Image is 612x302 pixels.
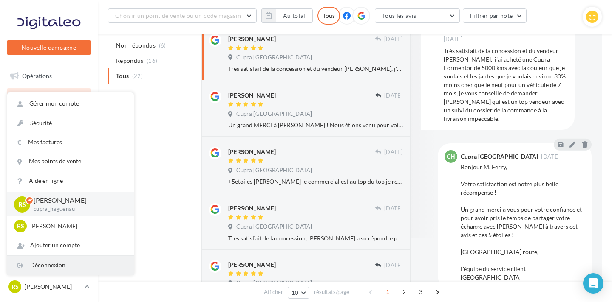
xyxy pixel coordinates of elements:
[11,282,19,291] span: RS
[236,54,312,62] span: Cupra [GEOGRAPHIC_DATA]
[292,289,299,296] span: 10
[7,152,134,171] a: Mes points de vente
[276,8,313,23] button: Au total
[5,110,93,128] a: Visibilité en ligne
[461,163,585,282] div: Bonjour M. Ferry, Votre satisfaction est notre plus belle récompense ! Un grand merci à vous pour...
[381,285,394,299] span: 1
[228,148,276,156] div: [PERSON_NAME]
[147,57,157,64] span: (16)
[414,285,428,299] span: 3
[261,8,313,23] button: Au total
[384,205,403,213] span: [DATE]
[288,287,309,299] button: 10
[228,234,403,243] div: Très satisfait de la concession, [PERSON_NAME] a su répondre parfaitement à mes attentes. Très pr...
[384,148,403,156] span: [DATE]
[228,35,276,43] div: [PERSON_NAME]
[5,215,93,240] a: PLV et print personnalisable
[5,67,93,85] a: Opérations
[25,282,81,291] p: [PERSON_NAME]
[7,114,134,133] a: Sécurité
[17,222,24,230] span: RS
[115,12,241,19] span: Choisir un point de vente ou un code magasin
[264,288,283,296] span: Afficher
[116,41,156,50] span: Non répondus
[236,223,312,231] span: Cupra [GEOGRAPHIC_DATA]
[7,236,134,255] div: Ajouter un compte
[541,154,560,159] span: [DATE]
[444,47,568,123] div: Très satisfait de la concession et du vendeur [PERSON_NAME], j'ai acheté une Cupra Formentor de 5...
[236,110,312,118] span: Cupra [GEOGRAPHIC_DATA]
[397,285,411,299] span: 2
[34,196,120,205] p: [PERSON_NAME]
[384,92,403,100] span: [DATE]
[5,194,93,212] a: Calendrier
[5,173,93,191] a: Médiathèque
[7,171,134,190] a: Aide en ligne
[5,88,93,106] a: Boîte de réception
[7,279,91,295] a: RS [PERSON_NAME]
[228,177,403,186] div: +5etoiles [PERSON_NAME] le commercial est au top du top je recommande vraiment ,il est à l écoute...
[228,204,276,213] div: [PERSON_NAME]
[384,36,403,43] span: [DATE]
[236,167,312,174] span: Cupra [GEOGRAPHIC_DATA]
[108,8,257,23] button: Choisir un point de vente ou un code magasin
[228,91,276,100] div: [PERSON_NAME]
[384,262,403,269] span: [DATE]
[317,7,340,25] div: Tous
[228,260,276,269] div: [PERSON_NAME]
[382,12,416,19] span: Tous les avis
[463,8,527,23] button: Filtrer par note
[375,8,460,23] button: Tous les avis
[116,56,144,65] span: Répondus
[5,131,93,149] a: Campagnes
[159,42,166,49] span: (6)
[18,199,26,209] span: RS
[447,152,455,161] span: CH
[5,152,93,170] a: Contacts
[5,243,93,268] a: Campagnes DataOnDemand
[34,205,120,213] p: cupra_haguenau
[583,273,603,294] div: Open Intercom Messenger
[22,72,52,79] span: Opérations
[7,133,134,152] a: Mes factures
[461,154,538,159] div: Cupra [GEOGRAPHIC_DATA]
[228,64,403,73] div: Très satisfait de la concession et du vendeur [PERSON_NAME], j'ai acheté une Cupra Formentor de 5...
[7,94,134,113] a: Gérer mon compte
[236,280,312,287] span: Cupra [GEOGRAPHIC_DATA]
[228,121,403,129] div: Un grand MERCI à [PERSON_NAME] ! Nous étions venu pour voir un véhicule électrique et [PERSON_NAM...
[314,288,349,296] span: résultats/page
[7,256,134,275] div: Déconnexion
[30,222,124,230] p: [PERSON_NAME]
[444,36,462,43] span: [DATE]
[7,40,91,55] button: Nouvelle campagne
